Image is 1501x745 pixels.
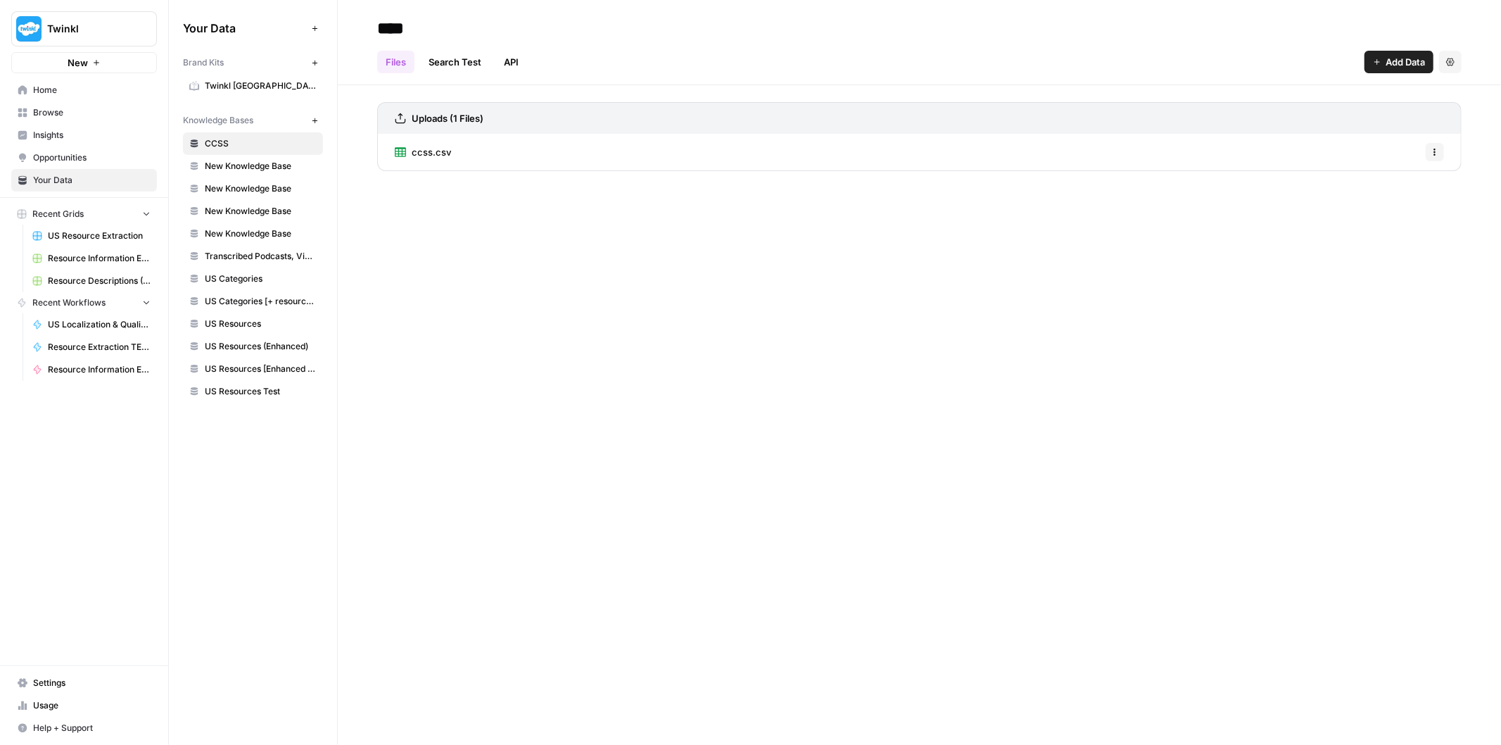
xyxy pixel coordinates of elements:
[48,230,151,242] span: US Resource Extraction
[183,380,323,403] a: US Resources Test
[183,56,224,69] span: Brand Kits
[11,672,157,694] a: Settings
[26,270,157,292] a: Resource Descriptions (+Flair)
[205,273,317,285] span: US Categories
[11,204,157,225] button: Recent Grids
[183,75,323,97] a: Twinkl [GEOGRAPHIC_DATA]
[205,227,317,240] span: New Knowledge Base
[420,51,490,73] a: Search Test
[205,250,317,263] span: Transcribed Podcasts, Videos, etc.
[183,200,323,223] a: New Knowledge Base
[183,358,323,380] a: US Resources [Enhanced + Review Count]
[33,699,151,712] span: Usage
[33,84,151,96] span: Home
[183,132,323,155] a: CCSS
[205,385,317,398] span: US Resources Test
[205,80,317,92] span: Twinkl [GEOGRAPHIC_DATA]
[205,363,317,375] span: US Resources [Enhanced + Review Count]
[48,275,151,287] span: Resource Descriptions (+Flair)
[48,363,151,376] span: Resource Information Extraction
[183,268,323,290] a: US Categories
[205,182,317,195] span: New Knowledge Base
[68,56,88,70] span: New
[26,358,157,381] a: Resource Information Extraction
[11,101,157,124] a: Browse
[48,341,151,353] span: Resource Extraction TEST
[16,16,42,42] img: Twinkl Logo
[395,103,483,134] a: Uploads (1 Files)
[33,722,151,734] span: Help + Support
[183,114,253,127] span: Knowledge Bases
[183,290,323,313] a: US Categories [+ resource count]
[205,160,317,173] span: New Knowledge Base
[33,174,151,187] span: Your Data
[183,223,323,245] a: New Knowledge Base
[11,124,157,146] a: Insights
[495,51,527,73] a: API
[11,79,157,101] a: Home
[205,318,317,330] span: US Resources
[11,146,157,169] a: Opportunities
[412,111,483,125] h3: Uploads (1 Files)
[26,313,157,336] a: US Localization & Quality Check
[205,205,317,218] span: New Knowledge Base
[48,318,151,331] span: US Localization & Quality Check
[11,169,157,192] a: Your Data
[11,717,157,739] button: Help + Support
[11,11,157,46] button: Workspace: Twinkl
[26,225,157,247] a: US Resource Extraction
[11,292,157,313] button: Recent Workflows
[47,22,132,36] span: Twinkl
[33,106,151,119] span: Browse
[412,145,451,159] span: ccss.csv
[33,677,151,689] span: Settings
[205,295,317,308] span: US Categories [+ resource count]
[11,694,157,717] a: Usage
[205,137,317,150] span: CCSS
[33,151,151,164] span: Opportunities
[48,252,151,265] span: Resource Information Extraction Grid (1)
[26,336,157,358] a: Resource Extraction TEST
[32,296,106,309] span: Recent Workflows
[1364,51,1433,73] button: Add Data
[32,208,84,220] span: Recent Grids
[1386,55,1425,69] span: Add Data
[183,155,323,177] a: New Knowledge Base
[377,51,414,73] a: Files
[183,20,306,37] span: Your Data
[183,313,323,335] a: US Resources
[11,52,157,73] button: New
[26,247,157,270] a: Resource Information Extraction Grid (1)
[183,335,323,358] a: US Resources (Enhanced)
[183,177,323,200] a: New Knowledge Base
[205,340,317,353] span: US Resources (Enhanced)
[395,134,451,170] a: ccss.csv
[33,129,151,142] span: Insights
[183,245,323,268] a: Transcribed Podcasts, Videos, etc.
